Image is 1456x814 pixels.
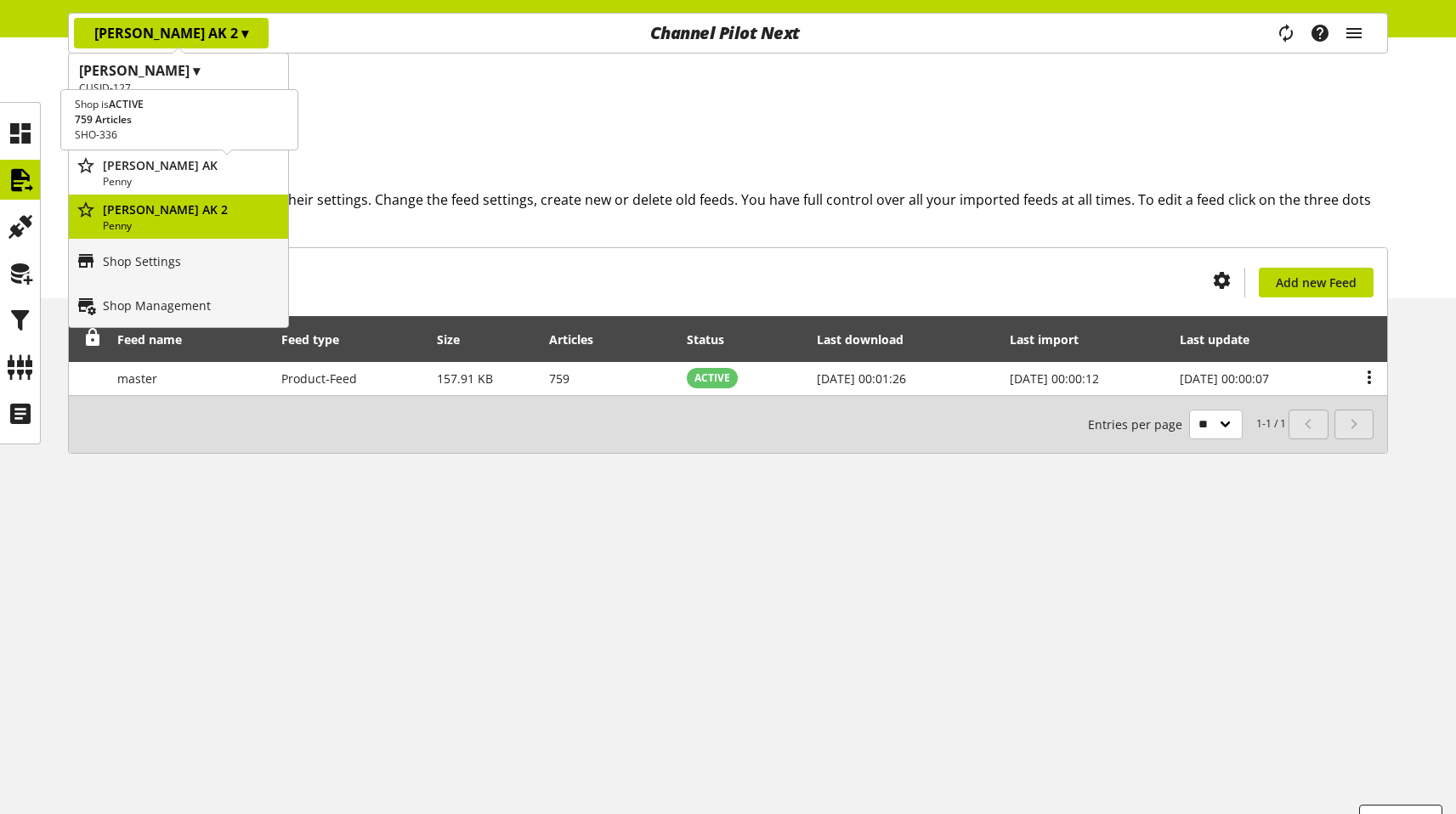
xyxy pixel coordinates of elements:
[103,156,281,174] p: PENNY AK
[1259,268,1374,297] a: Add new Feed
[117,370,157,387] span: master
[817,370,906,387] span: [DATE] 00:01:26
[103,174,281,189] p: Penny
[103,218,281,234] p: Penny
[1088,410,1286,439] small: 1-1 / 1
[281,331,356,348] div: Feed type
[1276,274,1357,291] span: Add new Feed
[549,370,569,387] span: 759
[437,331,477,348] div: Size
[84,329,102,347] span: Unlock to reorder rows
[694,370,730,386] span: ACTIVE
[1180,370,1269,387] span: [DATE] 00:00:07
[1088,415,1189,433] span: Entries per page
[94,189,1388,230] h2: View and edit your feeds and their settings. Change the feed settings, create new or delete old f...
[103,252,181,270] p: Shop Settings
[241,24,248,42] span: ▾
[1010,370,1099,387] span: [DATE] 00:00:12
[281,370,357,387] span: Product-Feed
[79,60,278,81] h1: [PERSON_NAME] ▾
[103,201,281,218] p: PENNY AK 2
[117,331,199,348] div: Feed name
[549,331,610,348] div: Articles
[437,370,493,387] span: 157.91 KB
[69,283,288,327] a: Shop Management
[817,331,921,348] div: Last download
[78,329,102,350] div: Unlock to reorder rows
[1180,331,1266,348] div: Last update
[687,331,741,348] div: Status
[68,13,1388,54] nav: main navigation
[94,23,248,43] p: [PERSON_NAME] AK 2
[103,297,211,314] p: Shop Management
[79,81,278,96] h2: CUSID-127
[69,239,288,283] a: Shop Settings
[1010,331,1096,348] div: Last import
